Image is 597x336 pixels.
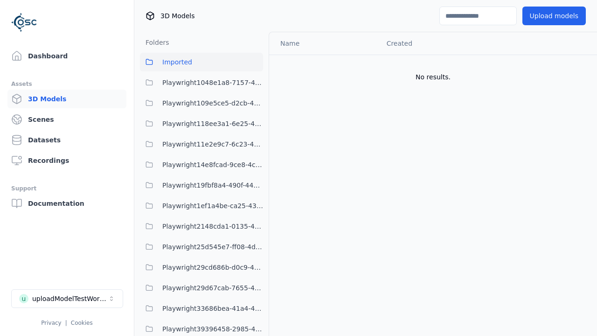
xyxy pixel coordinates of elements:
[11,183,123,194] div: Support
[140,196,263,215] button: Playwright1ef1a4be-ca25-4334-b22c-6d46e5dc87b0
[162,118,263,129] span: Playwright118ee3a1-6e25-456a-9a29-0f34eaed349c
[269,55,597,99] td: No results.
[162,241,263,252] span: Playwright25d545e7-ff08-4d3b-b8cd-ba97913ee80b
[140,238,263,256] button: Playwright25d545e7-ff08-4d3b-b8cd-ba97913ee80b
[162,262,263,273] span: Playwright29cd686b-d0c9-4777-aa54-1065c8c7cee8
[140,114,263,133] button: Playwright118ee3a1-6e25-456a-9a29-0f34eaed349c
[140,258,263,277] button: Playwright29cd686b-d0c9-4777-aa54-1065c8c7cee8
[140,299,263,318] button: Playwright33686bea-41a4-43c8-b27a-b40c54b773e3
[162,323,263,335] span: Playwright39396458-2985-42cf-8e78-891847c6b0fc
[162,98,263,109] span: Playwright109e5ce5-d2cb-4ab8-a55a-98f36a07a7af
[379,32,492,55] th: Created
[162,303,263,314] span: Playwright33686bea-41a4-43c8-b27a-b40c54b773e3
[140,38,169,47] h3: Folders
[160,11,194,21] span: 3D Models
[162,56,192,68] span: Imported
[65,320,67,326] span: |
[140,53,263,71] button: Imported
[140,135,263,154] button: Playwright11e2e9c7-6c23-4ce7-ac48-ea95a4ff6a43
[7,90,126,108] a: 3D Models
[140,94,263,112] button: Playwright109e5ce5-d2cb-4ab8-a55a-98f36a07a7af
[162,139,263,150] span: Playwright11e2e9c7-6c23-4ce7-ac48-ea95a4ff6a43
[162,159,263,170] span: Playwright14e8fcad-9ce8-4c9f-9ba9-3f066997ed84
[11,78,123,90] div: Assets
[7,151,126,170] a: Recordings
[140,217,263,236] button: Playwright2148cda1-0135-4eee-9a3e-ba7e638b60a6
[162,77,263,88] span: Playwright1048e1a8-7157-4402-9d51-a0d67d82f98b
[7,110,126,129] a: Scenes
[41,320,61,326] a: Privacy
[19,294,28,303] div: u
[7,131,126,149] a: Datasets
[522,7,586,25] button: Upload models
[71,320,93,326] a: Cookies
[11,289,123,308] button: Select a workspace
[7,47,126,65] a: Dashboard
[140,155,263,174] button: Playwright14e8fcad-9ce8-4c9f-9ba9-3f066997ed84
[140,176,263,195] button: Playwright19fbf8a4-490f-4493-a67b-72679a62db0e
[140,73,263,92] button: Playwright1048e1a8-7157-4402-9d51-a0d67d82f98b
[7,194,126,213] a: Documentation
[269,32,379,55] th: Name
[162,221,263,232] span: Playwright2148cda1-0135-4eee-9a3e-ba7e638b60a6
[162,282,263,294] span: Playwright29d67cab-7655-4a15-9701-4b560da7f167
[140,279,263,297] button: Playwright29d67cab-7655-4a15-9701-4b560da7f167
[32,294,108,303] div: uploadModelTestWorkspace
[11,9,37,35] img: Logo
[162,200,263,211] span: Playwright1ef1a4be-ca25-4334-b22c-6d46e5dc87b0
[162,180,263,191] span: Playwright19fbf8a4-490f-4493-a67b-72679a62db0e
